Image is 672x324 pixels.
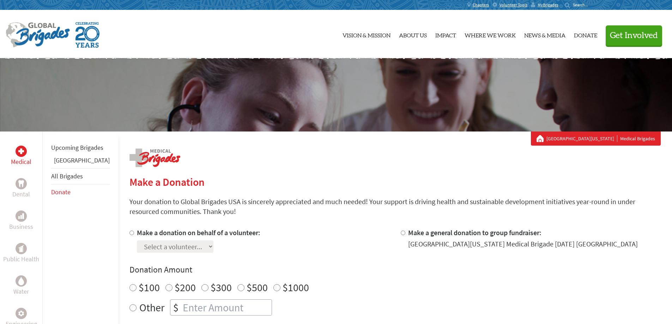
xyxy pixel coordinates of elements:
[9,222,33,232] p: Business
[51,143,103,152] a: Upcoming Brigades
[473,2,489,8] span: Chapters
[51,172,83,180] a: All Brigades
[3,254,39,264] p: Public Health
[51,184,110,200] li: Donate
[6,22,70,48] img: Global Brigades Logo
[51,155,110,168] li: Panama
[129,197,661,216] p: Your donation to Global Brigades USA is sincerely appreciated and much needed! Your support is dr...
[500,2,527,8] span: Volunteer Tools
[16,243,27,254] div: Public Health
[129,148,180,167] img: logo-medical.png
[51,168,110,184] li: All Brigades
[524,16,565,53] a: News & Media
[546,135,617,142] a: [GEOGRAPHIC_DATA][US_STATE]
[13,287,29,297] p: Water
[12,189,30,199] p: Dental
[129,176,661,188] h2: Make a Donation
[247,281,268,294] label: $500
[11,146,31,167] a: MedicalMedical
[574,16,597,53] a: Donate
[18,277,24,285] img: Water
[3,243,39,264] a: Public HealthPublic Health
[465,16,516,53] a: Where We Work
[139,281,160,294] label: $100
[18,213,24,219] img: Business
[170,300,181,315] div: $
[610,31,658,40] span: Get Involved
[51,140,110,155] li: Upcoming Brigades
[11,157,31,167] p: Medical
[181,300,272,315] input: Enter Amount
[537,135,655,142] div: Medical Brigades
[283,281,309,294] label: $1000
[16,178,27,189] div: Dental
[129,264,661,275] h4: Donation Amount
[408,228,541,237] label: Make a general donation to group fundraiser:
[13,275,29,297] a: WaterWater
[175,281,196,294] label: $200
[573,2,593,7] input: Search...
[408,239,638,249] div: [GEOGRAPHIC_DATA][US_STATE] Medical Brigade [DATE] [GEOGRAPHIC_DATA]
[18,148,24,154] img: Medical
[211,281,232,294] label: $300
[139,299,164,316] label: Other
[16,275,27,287] div: Water
[16,210,27,222] div: Business
[54,156,110,164] a: [GEOGRAPHIC_DATA]
[12,178,30,199] a: DentalDental
[9,210,33,232] a: BusinessBusiness
[399,16,427,53] a: About Us
[538,2,558,8] span: MyBrigades
[606,25,662,45] button: Get Involved
[75,22,99,48] img: Global Brigades Celebrating 20 Years
[16,308,27,319] div: Engineering
[137,228,260,237] label: Make a donation on behalf of a volunteer:
[16,146,27,157] div: Medical
[18,245,24,252] img: Public Health
[18,311,24,316] img: Engineering
[18,180,24,187] img: Dental
[343,16,391,53] a: Vision & Mission
[435,16,456,53] a: Impact
[51,188,71,196] a: Donate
